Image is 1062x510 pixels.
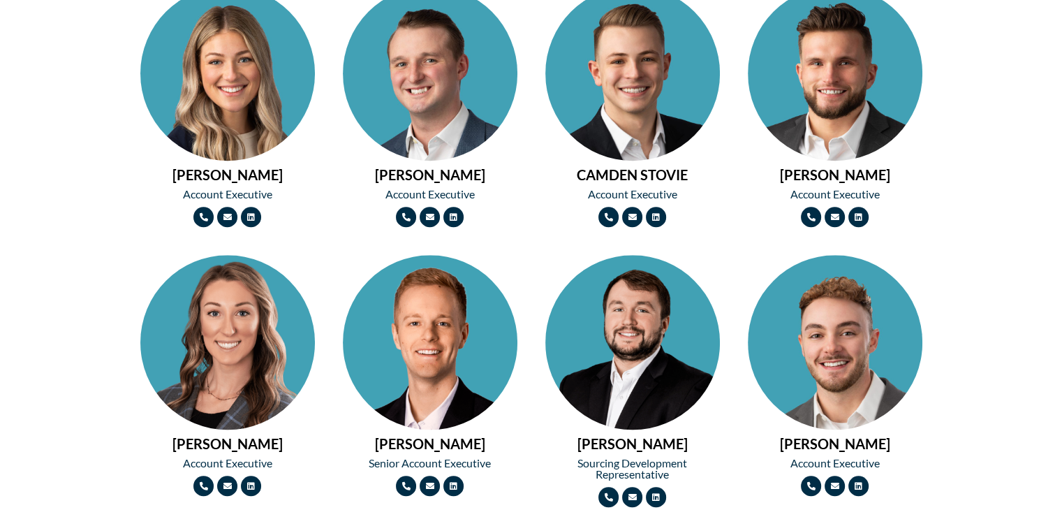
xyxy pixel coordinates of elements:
h2: [PERSON_NAME] [748,437,922,451]
h2: Account Executive [545,189,720,200]
h2: Account Executive [343,189,517,200]
h2: [PERSON_NAME] [140,437,315,451]
h2: Account Executive [140,189,315,200]
h2: [PERSON_NAME] [343,437,517,451]
h2: Account Executive [748,189,922,200]
h2: [PERSON_NAME] [343,168,517,182]
h2: CAMDEN STOVIE [545,168,720,182]
h2: [PERSON_NAME] [545,437,720,451]
h2: [PERSON_NAME] [140,168,315,182]
h2: Account Executive [748,458,922,469]
h2: Senior Account Executive [343,458,517,469]
h2: Account Executive [140,458,315,469]
h2: [PERSON_NAME] [748,168,922,182]
h2: Sourcing Development Representative [545,458,720,480]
